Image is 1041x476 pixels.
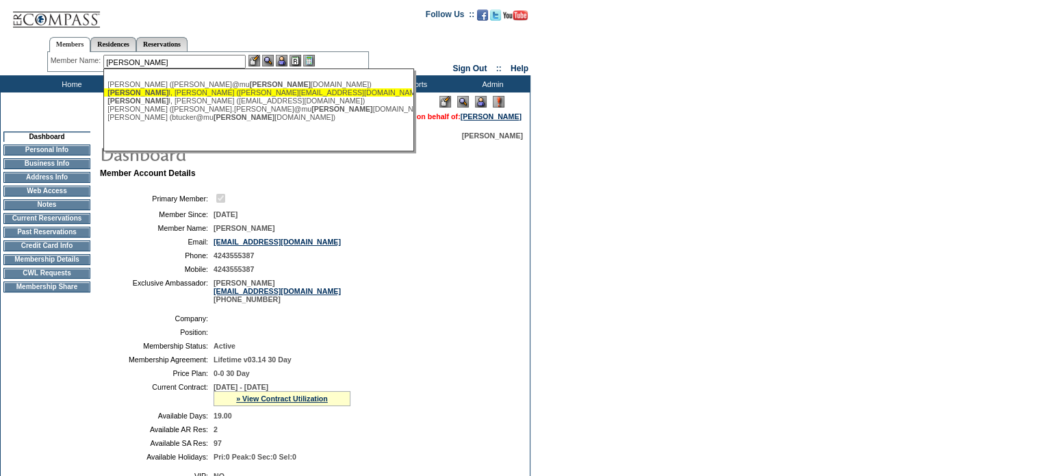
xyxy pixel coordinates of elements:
span: [DATE] [214,210,237,218]
a: [EMAIL_ADDRESS][DOMAIN_NAME] [214,287,341,295]
span: [PERSON_NAME] [462,131,523,140]
img: b_calculator.gif [303,55,315,66]
td: Admin [452,75,530,92]
span: [PERSON_NAME] [250,80,311,88]
img: pgTtlDashboard.gif [99,140,373,167]
td: Dashboard [3,131,90,142]
span: 4243555387 [214,251,254,260]
img: Impersonate [276,55,287,66]
a: [PERSON_NAME] [461,112,522,121]
td: Price Plan: [105,369,208,377]
td: Membership Details [3,254,90,265]
td: Available SA Res: [105,439,208,447]
img: View [262,55,274,66]
span: 0-0 30 Day [214,369,250,377]
td: Notes [3,199,90,210]
span: :: [496,64,502,73]
span: You are acting on behalf of: [365,112,522,121]
td: Current Contract: [105,383,208,406]
td: Credit Card Info [3,240,90,251]
td: Primary Member: [105,192,208,205]
span: Active [214,342,235,350]
td: Exclusive Ambassador: [105,279,208,303]
span: [PERSON_NAME] [107,88,168,97]
a: » View Contract Utilization [236,394,328,403]
a: Subscribe to our YouTube Channel [503,14,528,22]
span: [PERSON_NAME] [PHONE_NUMBER] [214,279,341,303]
td: Past Reservations [3,227,90,238]
img: Follow us on Twitter [490,10,501,21]
div: [PERSON_NAME] ([PERSON_NAME].[PERSON_NAME]@mu [DOMAIN_NAME]) [107,105,409,113]
td: Business Info [3,158,90,169]
td: Mobile: [105,265,208,273]
a: Follow us on Twitter [490,14,501,22]
td: Membership Status: [105,342,208,350]
div: Member Name: [51,55,103,66]
span: 97 [214,439,222,447]
a: Members [49,37,91,52]
a: Sign Out [452,64,487,73]
img: Impersonate [475,96,487,108]
img: Become our fan on Facebook [477,10,488,21]
span: 2 [214,425,218,434]
td: CWL Requests [3,268,90,279]
span: 4243555387 [214,265,254,273]
a: Help [511,64,528,73]
img: Log Concern/Member Elevation [493,96,504,108]
td: Current Reservations [3,213,90,224]
span: [PERSON_NAME] [311,105,372,113]
td: Follow Us :: [426,8,474,25]
td: Position: [105,328,208,336]
span: [PERSON_NAME] [107,97,168,105]
td: Membership Share [3,281,90,292]
td: Phone: [105,251,208,260]
td: Address Info [3,172,90,183]
td: Member Since: [105,210,208,218]
span: [PERSON_NAME] [214,224,274,232]
img: Edit Mode [439,96,451,108]
td: Home [31,75,110,92]
div: [PERSON_NAME] (btucker@mu [DOMAIN_NAME]) [107,113,409,121]
a: [EMAIL_ADDRESS][DOMAIN_NAME] [214,238,341,246]
td: Available Holidays: [105,453,208,461]
img: Reservations [290,55,301,66]
span: [DATE] - [DATE] [214,383,268,391]
td: Web Access [3,186,90,197]
td: Membership Agreement: [105,355,208,364]
img: b_edit.gif [248,55,260,66]
div: [PERSON_NAME] ([PERSON_NAME]@mu [DOMAIN_NAME]) [107,80,409,88]
a: Residences [90,37,136,51]
td: Email: [105,238,208,246]
b: Member Account Details [100,168,196,178]
td: Personal Info [3,145,90,155]
div: l, [PERSON_NAME] ([PERSON_NAME][EMAIL_ADDRESS][DOMAIN_NAME]) [107,88,409,97]
span: 19.00 [214,412,232,420]
img: Subscribe to our YouTube Channel [503,10,528,21]
span: [PERSON_NAME] [214,113,274,121]
a: Reservations [136,37,188,51]
td: Available Days: [105,412,208,420]
a: Become our fan on Facebook [477,14,488,22]
img: View Mode [457,96,469,108]
span: Lifetime v03.14 30 Day [214,355,292,364]
td: Company: [105,314,208,323]
td: Member Name: [105,224,208,232]
span: Pri:0 Peak:0 Sec:0 Sel:0 [214,453,296,461]
div: l, [PERSON_NAME] ([EMAIL_ADDRESS][DOMAIN_NAME]) [107,97,409,105]
td: Available AR Res: [105,425,208,434]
